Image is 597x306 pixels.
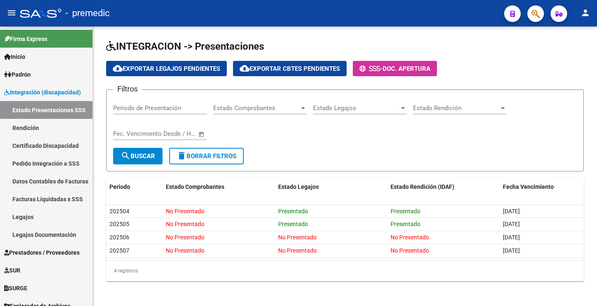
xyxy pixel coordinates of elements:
button: Buscar [113,148,163,164]
span: No Presentado [166,234,204,241]
button: Exportar Cbtes Pendientes [233,61,347,76]
span: No Presentado [278,234,317,241]
span: Estado Rendición [413,104,499,112]
input: Fecha fin [154,130,194,137]
span: Exportar Legajos Pendientes [113,65,220,72]
span: 202507 [109,247,129,254]
span: Periodo [109,183,130,190]
span: No Presentado [391,234,429,241]
button: -Doc. Apertura [353,61,437,76]
datatable-header-cell: Estado Comprobantes [163,178,275,196]
span: SUR [4,266,20,275]
span: - premedic [66,4,110,22]
span: Estado Comprobantes [213,104,299,112]
span: Prestadores / Proveedores [4,248,80,257]
span: 202506 [109,234,129,241]
span: Padrón [4,70,31,79]
input: Fecha inicio [113,130,147,137]
mat-icon: menu [7,8,17,18]
span: Estado Legajos [278,183,319,190]
mat-icon: cloud_download [240,63,250,73]
iframe: Intercom live chat [569,278,589,298]
button: Borrar Filtros [169,148,244,164]
span: No Presentado [391,247,429,254]
span: Fecha Vencimiento [503,183,554,190]
span: Estado Comprobantes [166,183,224,190]
span: [DATE] [503,208,520,214]
span: Integración (discapacidad) [4,88,81,97]
span: No Presentado [166,247,204,254]
span: - [359,65,383,72]
div: 4 registros [106,260,584,281]
span: 202505 [109,221,129,227]
span: No Presentado [166,208,204,214]
span: Buscar [121,152,155,160]
datatable-header-cell: Periodo [106,178,163,196]
mat-icon: search [121,151,131,161]
span: SURGE [4,284,27,293]
span: 202504 [109,208,129,214]
span: Estado Rendición (IDAF) [391,183,454,190]
datatable-header-cell: Estado Legajos [275,178,387,196]
span: Presentado [391,208,420,214]
span: [DATE] [503,234,520,241]
mat-icon: person [580,8,590,18]
span: Firma Express [4,34,47,43]
button: Open calendar [197,130,206,139]
span: [DATE] [503,247,520,254]
span: Presentado [278,208,308,214]
span: [DATE] [503,221,520,227]
span: Estado Legajos [313,104,399,112]
span: INTEGRACION -> Presentaciones [106,41,264,52]
span: Inicio [4,52,25,61]
mat-icon: cloud_download [113,63,123,73]
button: Exportar Legajos Pendientes [106,61,227,76]
mat-icon: delete [177,151,187,161]
datatable-header-cell: Estado Rendición (IDAF) [387,178,500,196]
span: Exportar Cbtes Pendientes [240,65,340,72]
span: Presentado [278,221,308,227]
h3: Filtros [113,83,142,95]
datatable-header-cell: Fecha Vencimiento [500,178,584,196]
span: Doc. Apertura [383,65,430,72]
span: No Presentado [278,247,317,254]
span: Borrar Filtros [177,152,236,160]
span: Presentado [391,221,420,227]
span: No Presentado [166,221,204,227]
